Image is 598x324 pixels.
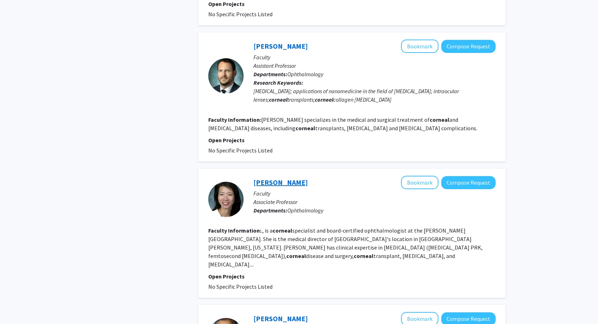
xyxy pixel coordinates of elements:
[354,252,373,259] b: corneal
[253,42,308,50] a: [PERSON_NAME]
[253,178,308,187] a: [PERSON_NAME]
[253,207,287,214] b: Departments:
[253,71,287,78] b: Departments:
[286,252,306,259] b: corneal
[401,176,438,189] button: Add Irene Kuo to Bookmarks
[295,125,315,132] b: corneal
[269,96,287,103] b: corneal
[253,314,308,323] a: [PERSON_NAME]
[441,176,496,189] button: Compose Request to Irene Kuo
[287,71,323,78] span: Ophthalmology
[253,189,496,198] p: Faculty
[287,207,323,214] span: Ophthalmology
[5,292,30,319] iframe: Chat
[441,40,496,53] button: Compose Request to Uri Soiberman
[253,53,496,61] p: Faculty
[208,283,273,290] span: No Specific Projects Listed
[208,147,273,154] span: No Specific Projects Listed
[273,227,292,234] b: corneal
[315,96,333,103] b: corneal
[208,11,273,18] span: No Specific Projects Listed
[253,61,496,70] p: Assistant Professor
[208,227,261,234] b: Faculty Information:
[253,79,303,86] b: Research Keywords:
[208,116,261,123] b: Faculty Information:
[401,40,438,53] button: Add Uri Soiberman to Bookmarks
[208,272,496,281] p: Open Projects
[430,116,449,123] b: corneal
[253,87,496,104] div: [MEDICAL_DATA]; applications of nanomedicine in the field of [MEDICAL_DATA]; intraocular lenses; ...
[208,116,477,132] fg-read-more: [PERSON_NAME] specializes in the medical and surgical treatment of and [MEDICAL_DATA] diseases, i...
[253,198,496,206] p: Associate Professor
[208,136,496,144] p: Open Projects
[208,227,483,268] fg-read-more: ., is a specialist and board-certified ophthalmologist at the [PERSON_NAME][GEOGRAPHIC_DATA]. She...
